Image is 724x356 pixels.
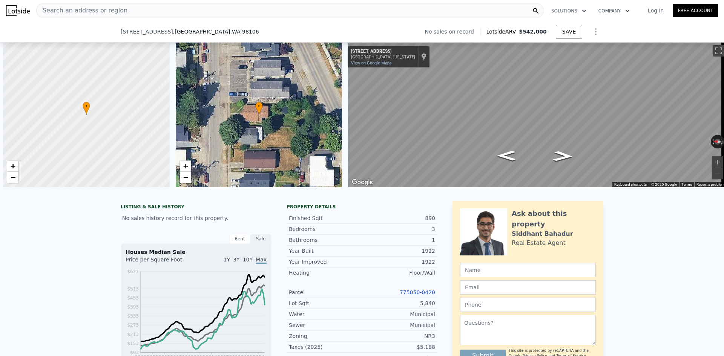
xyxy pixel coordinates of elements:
[460,298,596,312] input: Phone
[127,269,139,274] tspan: $627
[556,25,582,38] button: SAVE
[289,225,362,233] div: Bedrooms
[711,135,715,148] button: Rotate counterclockwise
[545,149,581,164] path: Go South, 9th Ave SW
[351,61,392,66] a: View on Google Maps
[6,5,30,16] img: Lotside
[289,332,362,340] div: Zoning
[460,280,596,295] input: Email
[126,256,196,268] div: Price per Square Foot
[351,55,415,60] div: [GEOGRAPHIC_DATA], [US_STATE]
[350,177,375,187] img: Google
[255,102,263,115] div: •
[651,182,677,186] span: © 2025 Google
[289,310,362,318] div: Water
[7,160,18,172] a: Zoom in
[712,168,723,179] button: Zoom out
[289,289,362,296] div: Parcel
[121,204,271,211] div: LISTING & SALE HISTORY
[289,258,362,266] div: Year Improved
[712,156,723,168] button: Zoom in
[11,173,15,182] span: −
[351,49,415,55] div: [STREET_ADDRESS]
[229,234,250,244] div: Rent
[588,24,603,39] button: Show Options
[183,173,188,182] span: −
[230,29,259,35] span: , WA 98106
[289,236,362,244] div: Bathrooms
[362,321,435,329] div: Municipal
[121,211,271,225] div: No sales history record for this property.
[519,29,547,35] span: $542,000
[460,263,596,277] input: Name
[11,161,15,171] span: +
[127,286,139,292] tspan: $513
[362,258,435,266] div: 1922
[592,4,636,18] button: Company
[421,53,426,61] a: Show location on map
[243,257,253,263] span: 10Y
[127,322,139,328] tspan: $273
[83,102,90,115] div: •
[545,4,592,18] button: Solutions
[7,172,18,183] a: Zoom out
[362,247,435,255] div: 1922
[486,28,519,35] span: Lotside ARV
[425,28,480,35] div: No sales on record
[489,148,524,163] path: Go North, 9th Ave SW
[233,257,239,263] span: 3Y
[614,182,647,187] button: Keyboard shortcuts
[130,350,139,355] tspan: $93
[512,229,573,238] div: Siddhant Bahadur
[127,341,139,346] tspan: $153
[681,182,692,186] a: Terms (opens in new tab)
[362,310,435,318] div: Municipal
[287,204,437,210] div: Property details
[127,313,139,319] tspan: $333
[673,4,718,17] a: Free Account
[362,299,435,307] div: 5,840
[37,6,127,15] span: Search an address or region
[183,161,188,171] span: +
[362,269,435,277] div: Floor/Wall
[126,248,267,256] div: Houses Median Sale
[255,103,263,110] span: •
[173,28,259,35] span: , [GEOGRAPHIC_DATA]
[127,332,139,337] tspan: $213
[289,299,362,307] div: Lot Sqft
[512,208,596,229] div: Ask about this property
[350,177,375,187] a: Open this area in Google Maps (opens a new window)
[289,269,362,277] div: Heating
[289,343,362,351] div: Taxes (2025)
[639,7,673,14] a: Log In
[127,295,139,301] tspan: $453
[362,236,435,244] div: 1
[512,238,566,248] div: Real Estate Agent
[127,304,139,310] tspan: $393
[362,214,435,222] div: 890
[83,103,90,110] span: •
[362,332,435,340] div: NR3
[121,28,173,35] span: [STREET_ADDRESS]
[250,234,271,244] div: Sale
[224,257,230,263] span: 1Y
[362,225,435,233] div: 3
[400,289,435,295] a: 775050-0420
[180,160,191,172] a: Zoom in
[289,214,362,222] div: Finished Sqft
[256,257,267,264] span: Max
[180,172,191,183] a: Zoom out
[289,321,362,329] div: Sewer
[289,247,362,255] div: Year Built
[362,343,435,351] div: $5,188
